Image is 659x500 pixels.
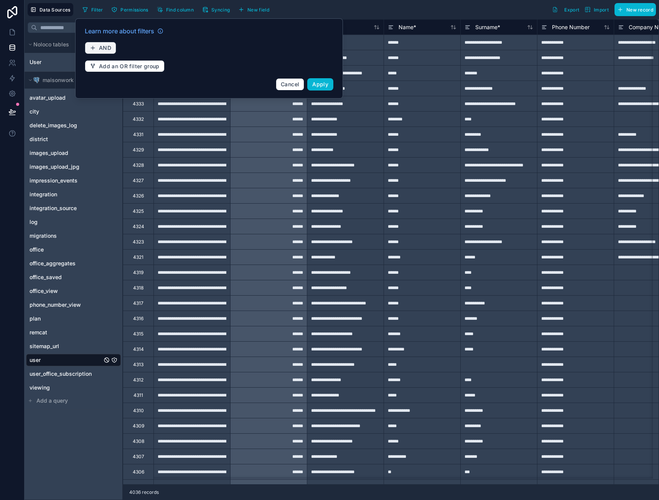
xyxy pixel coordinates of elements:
span: Find column [166,7,194,13]
div: 4312 [133,377,143,383]
div: 4331 [133,132,143,138]
button: New field [236,4,272,15]
div: 4325 [133,208,144,214]
button: Syncing [199,4,232,15]
div: 4326 [133,193,144,199]
div: 4329 [133,147,144,153]
div: 4319 [133,270,143,276]
a: New record [611,3,656,16]
button: Data Sources [28,3,73,16]
div: 4315 [133,331,143,337]
span: Import [594,7,609,13]
span: Data Sources [40,7,71,13]
span: Export [564,7,579,13]
span: Filter [91,7,103,13]
button: Filter [79,4,106,15]
span: Name * [399,23,416,31]
div: 4317 [133,300,143,306]
span: Add an OR filter group [99,63,160,70]
div: 4311 [133,392,143,398]
div: 4321 [133,254,143,260]
span: Learn more about filters [85,26,154,36]
div: 4316 [133,316,143,322]
span: Cancel [281,81,299,87]
button: Export [549,3,582,16]
div: 4332 [133,116,144,122]
button: Permissions [109,4,151,15]
span: Permissions [120,7,148,13]
button: Import [582,3,611,16]
a: Learn more about filters [85,26,163,36]
div: 4323 [133,239,144,245]
div: 4324 [133,224,144,230]
button: New record [615,3,656,16]
span: Syncing [211,7,230,13]
div: 4318 [133,285,143,291]
div: 4306 [133,469,144,475]
span: 4036 records [129,489,159,495]
button: AND [85,42,116,54]
div: 4309 [133,423,144,429]
a: Permissions [109,4,154,15]
span: New field [247,7,269,13]
span: New record [626,7,653,13]
div: 4305 [133,484,144,490]
span: AND [99,44,111,51]
span: Apply [312,81,328,87]
div: 4310 [133,408,144,414]
div: 4327 [133,178,144,184]
div: 4313 [133,362,143,368]
a: Syncing [199,4,236,15]
div: 4308 [133,438,144,444]
span: Surname * [475,23,500,31]
button: Apply [307,78,333,90]
div: 4307 [133,454,144,460]
button: Cancel [276,78,304,90]
button: Add an OR filter group [85,60,165,72]
div: 4314 [133,346,144,352]
span: Phone Number [552,23,590,31]
div: 4333 [133,101,144,107]
button: Find column [154,4,196,15]
div: 4328 [133,162,144,168]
